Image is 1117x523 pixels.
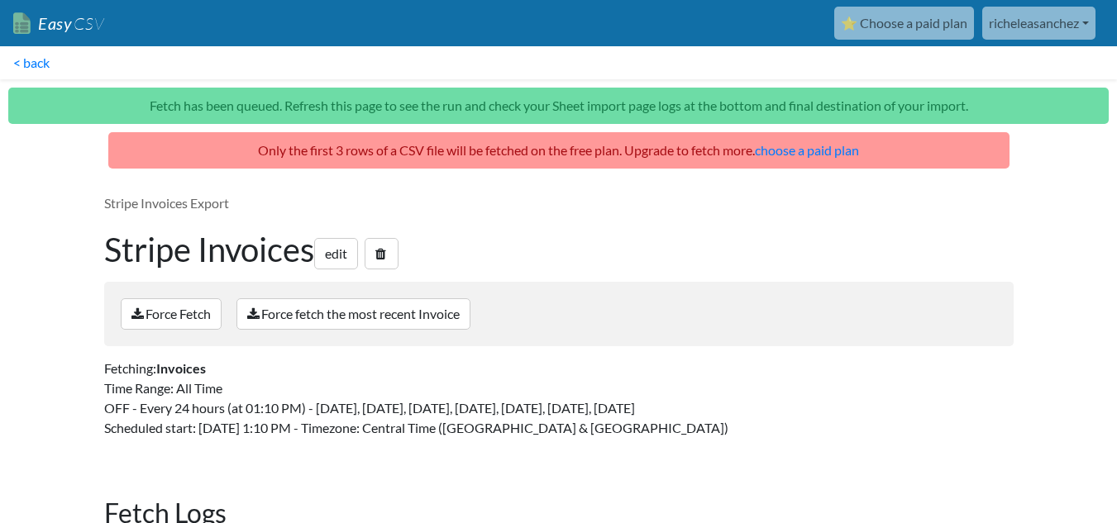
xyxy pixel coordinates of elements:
[314,238,358,269] a: edit
[121,298,222,330] a: Force Fetch
[982,7,1096,40] a: richeleasanchez
[104,359,1014,438] p: Fetching: Time Range: All Time OFF - Every 24 hours (at 01:10 PM) - [DATE], [DATE], [DATE], [DATE...
[834,7,974,40] a: ⭐ Choose a paid plan
[104,193,1014,213] p: Stripe Invoices Export
[156,360,206,376] strong: Invoices
[755,142,859,158] a: choose a paid plan
[13,7,104,40] a: EasyCSV
[108,132,1010,169] p: Only the first 3 rows of a CSV file will be fetched on the free plan. Upgrade to fetch more.
[72,13,104,34] span: CSV
[236,298,470,330] a: Force fetch the most recent Invoice
[8,88,1109,124] p: Fetch has been queued. Refresh this page to see the run and check your Sheet import page logs at ...
[104,230,1014,269] h1: Stripe Invoices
